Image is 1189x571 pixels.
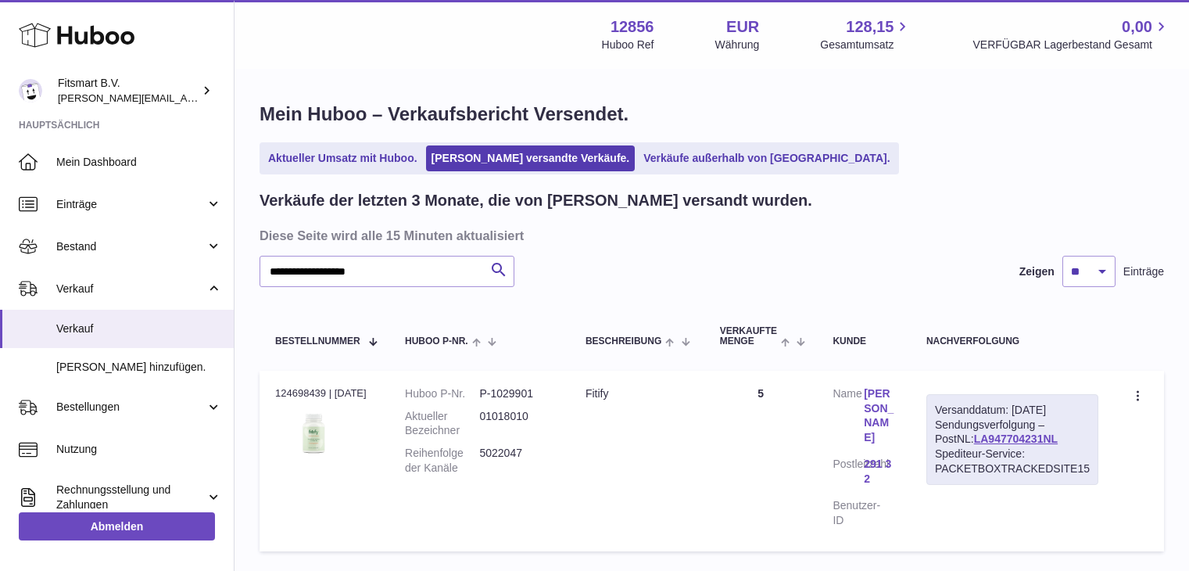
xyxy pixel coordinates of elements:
[58,92,313,104] span: [PERSON_NAME][EMAIL_ADDRESS][DOMAIN_NAME]
[1019,264,1055,279] label: Zeigen
[260,190,812,211] h2: Verkäufe der letzten 3 Monate, die von [PERSON_NAME] versandt wurden.
[704,371,818,551] td: 5
[586,386,689,401] div: Fitify
[715,38,760,52] div: Währung
[586,336,661,347] span: Beschreibung
[726,16,759,38] strong: EUR
[638,145,895,171] a: Verkäufe außerhalb von [GEOGRAPHIC_DATA].
[864,457,895,487] a: 291 32
[56,197,206,212] span: Einträge
[833,386,864,450] dt: Name
[56,155,222,170] span: Mein Dashboard
[56,442,222,457] span: Nutzung
[405,409,479,439] dt: Aktueller Bezeichner
[275,336,360,347] span: Bestellnummer
[19,512,215,540] a: Abmelden
[820,16,911,52] a: 128,15 Gesamtumsatz
[58,76,199,106] div: Fitsmart B.V.
[972,16,1170,52] a: 0,00 VERFÜGBAR Lagerbestand Gesamt
[260,227,1160,244] h3: Diese Seite wird alle 15 Minuten aktualisiert
[275,386,374,400] div: 124698439 | [DATE]
[972,38,1170,52] span: VERFÜGBAR Lagerbestand Gesamt
[846,16,894,38] span: 128,15
[56,321,222,336] span: Verkauf
[426,145,636,171] a: [PERSON_NAME] versandte Verkäufe.
[611,16,654,38] strong: 12856
[56,239,206,254] span: Bestand
[833,498,864,528] dt: Benutzer-ID
[405,446,479,476] dt: Reihenfolge der Kanäle
[833,457,864,490] dt: Postleitzahl
[19,79,42,102] img: jonathan@leaderoo.com
[935,447,1090,476] div: Spediteur-Service: PACKETBOXTRACKEDSITE15
[926,394,1098,485] div: Sendungsverfolgung – PostNL:
[56,282,206,296] span: Verkauf
[260,102,1164,127] h1: Mein Huboo – Verkaufsbericht Versendet.
[405,336,468,347] span: Huboo P-Nr.
[56,400,206,415] span: Bestellungen
[479,409,553,439] dd: 01018010
[263,145,423,171] a: Aktueller Umsatz mit Huboo.
[479,386,553,401] dd: P-1029901
[833,336,894,347] div: Kunde
[935,403,1090,418] div: Versanddatum: [DATE]
[275,405,353,461] img: 128561739542540.png
[926,336,1098,347] div: Nachverfolgung
[479,446,553,476] dd: 5022047
[820,38,911,52] span: Gesamtumsatz
[56,483,206,512] span: Rechnungsstellung und Zahlungen
[602,38,654,52] div: Huboo Ref
[1123,264,1164,279] span: Einträge
[720,326,777,347] span: Verkaufte Menge
[974,433,1058,445] a: LA947704231NL
[1122,16,1152,38] span: 0,00
[405,386,479,401] dt: Huboo P-Nr.
[56,360,222,375] span: [PERSON_NAME] hinzufügen.
[864,386,895,446] a: [PERSON_NAME]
